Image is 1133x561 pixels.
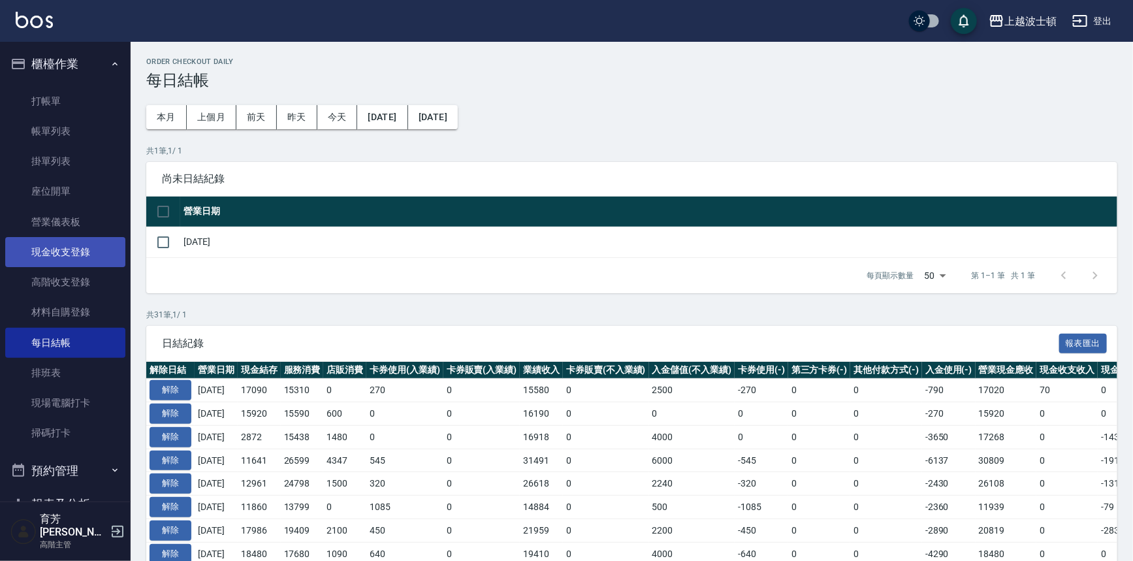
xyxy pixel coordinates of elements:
a: 材料自購登錄 [5,297,125,327]
a: 掃碼打卡 [5,418,125,448]
button: 本月 [146,105,187,129]
td: 16918 [520,425,563,449]
td: 15438 [281,425,324,449]
td: 0 [1036,519,1098,542]
td: 0 [850,496,922,519]
td: 11641 [238,449,281,472]
p: 第 1–1 筆 共 1 筆 [972,270,1035,281]
td: 20819 [976,519,1037,542]
button: 登出 [1067,9,1117,33]
button: 解除 [150,497,191,517]
button: 解除 [150,451,191,471]
td: -270 [735,379,788,402]
td: 2200 [649,519,735,542]
td: 450 [366,519,443,542]
td: 17020 [976,379,1037,402]
a: 掛單列表 [5,146,125,176]
td: 15920 [976,402,1037,426]
td: 1500 [323,472,366,496]
td: 0 [563,519,649,542]
td: 17268 [976,425,1037,449]
td: -3650 [922,425,976,449]
button: 解除 [150,427,191,447]
td: 600 [323,402,366,426]
td: 16190 [520,402,563,426]
button: 預約管理 [5,454,125,488]
td: 0 [850,519,922,542]
td: 0 [563,425,649,449]
button: save [951,8,977,34]
td: 2500 [649,379,735,402]
td: 19409 [281,519,324,542]
p: 共 1 筆, 1 / 1 [146,145,1117,157]
td: 0 [323,379,366,402]
th: 卡券販賣(入業績) [443,362,520,379]
td: 0 [788,449,851,472]
td: [DATE] [195,519,238,542]
td: 0 [850,402,922,426]
td: 0 [443,402,520,426]
td: 0 [366,425,443,449]
div: 50 [919,258,951,293]
td: 0 [443,519,520,542]
td: -790 [922,379,976,402]
td: 270 [366,379,443,402]
td: -2430 [922,472,976,496]
td: 320 [366,472,443,496]
th: 店販消費 [323,362,366,379]
button: [DATE] [357,105,407,129]
td: 0 [563,402,649,426]
td: 17090 [238,379,281,402]
button: 解除 [150,404,191,424]
td: 0 [443,425,520,449]
th: 業績收入 [520,362,563,379]
td: 0 [563,379,649,402]
button: 報表匯出 [1059,334,1108,354]
td: 70 [1036,379,1098,402]
td: [DATE] [195,425,238,449]
p: 每頁顯示數量 [867,270,914,281]
td: 26108 [976,472,1037,496]
td: 0 [1036,402,1098,426]
td: 2100 [323,519,366,542]
td: 13799 [281,496,324,519]
td: -450 [735,519,788,542]
td: -2890 [922,519,976,542]
td: 0 [788,402,851,426]
th: 入金儲值(不入業績) [649,362,735,379]
td: -545 [735,449,788,472]
td: 0 [788,496,851,519]
a: 打帳單 [5,86,125,116]
button: 報表及分析 [5,487,125,521]
p: 高階主管 [40,539,106,551]
button: 今天 [317,105,358,129]
h3: 每日結帳 [146,71,1117,89]
h2: Order checkout daily [146,57,1117,66]
td: 1085 [366,496,443,519]
td: 0 [563,449,649,472]
th: 解除日結 [146,362,195,379]
a: 營業儀表板 [5,207,125,237]
td: 0 [443,449,520,472]
img: Person [10,519,37,545]
th: 現金收支收入 [1036,362,1098,379]
td: -6137 [922,449,976,472]
span: 日結紀錄 [162,337,1059,350]
td: 4347 [323,449,366,472]
td: 15310 [281,379,324,402]
td: 14884 [520,496,563,519]
td: -320 [735,472,788,496]
td: [DATE] [195,449,238,472]
td: [DATE] [195,379,238,402]
a: 排班表 [5,358,125,388]
th: 入金使用(-) [922,362,976,379]
a: 現場電腦打卡 [5,388,125,418]
button: 昨天 [277,105,317,129]
td: -2360 [922,496,976,519]
h5: 育芳[PERSON_NAME] [40,513,106,539]
th: 其他付款方式(-) [850,362,922,379]
td: 0 [443,496,520,519]
button: 解除 [150,380,191,400]
p: 共 31 筆, 1 / 1 [146,309,1117,321]
td: 0 [443,472,520,496]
